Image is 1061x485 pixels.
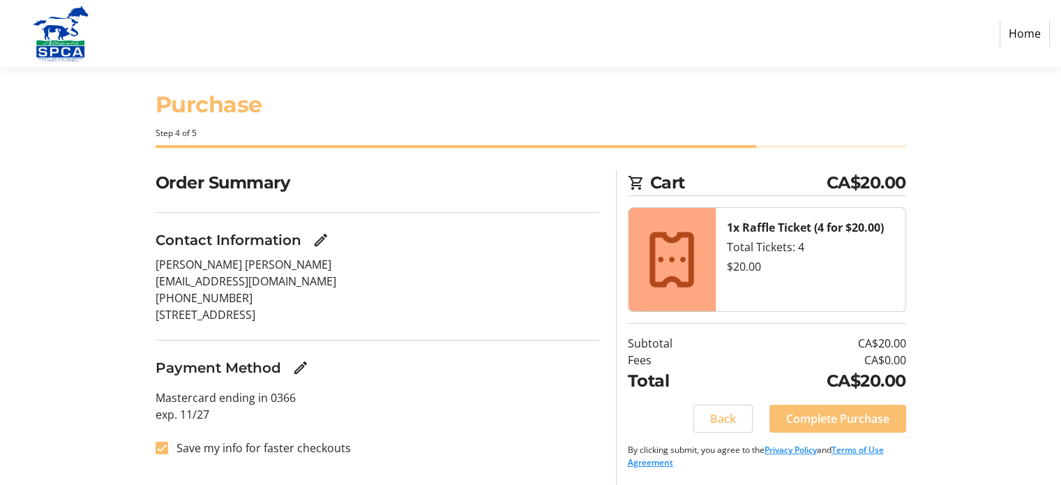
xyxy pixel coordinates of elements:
[156,256,599,273] p: [PERSON_NAME] [PERSON_NAME]
[765,444,817,456] a: Privacy Policy
[156,357,281,378] h3: Payment Method
[156,88,906,121] h1: Purchase
[628,444,884,468] a: Terms of Use Agreement
[156,290,599,306] p: [PHONE_NUMBER]
[156,170,599,195] h2: Order Summary
[156,230,301,251] h3: Contact Information
[307,226,335,254] button: Edit Contact Information
[727,239,894,255] div: Total Tickets: 4
[628,368,728,394] td: Total
[727,220,884,235] strong: 1x Raffle Ticket (4 for $20.00)
[728,352,906,368] td: CA$0.00
[287,354,315,382] button: Edit Payment Method
[628,352,728,368] td: Fees
[1000,20,1050,47] a: Home
[786,410,889,427] span: Complete Purchase
[156,273,599,290] p: [EMAIL_ADDRESS][DOMAIN_NAME]
[628,335,728,352] td: Subtotal
[156,389,599,423] p: Mastercard ending in 0366 exp. 11/27
[710,410,736,427] span: Back
[769,405,906,433] button: Complete Purchase
[727,258,894,275] div: $20.00
[156,306,599,323] p: [STREET_ADDRESS]
[827,170,906,195] span: CA$20.00
[650,170,827,195] span: Cart
[693,405,753,433] button: Back
[156,127,906,140] div: Step 4 of 5
[11,6,110,61] img: Alberta SPCA's Logo
[628,444,906,469] p: By clicking submit, you agree to the and
[168,440,351,456] label: Save my info for faster checkouts
[728,368,906,394] td: CA$20.00
[728,335,906,352] td: CA$20.00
